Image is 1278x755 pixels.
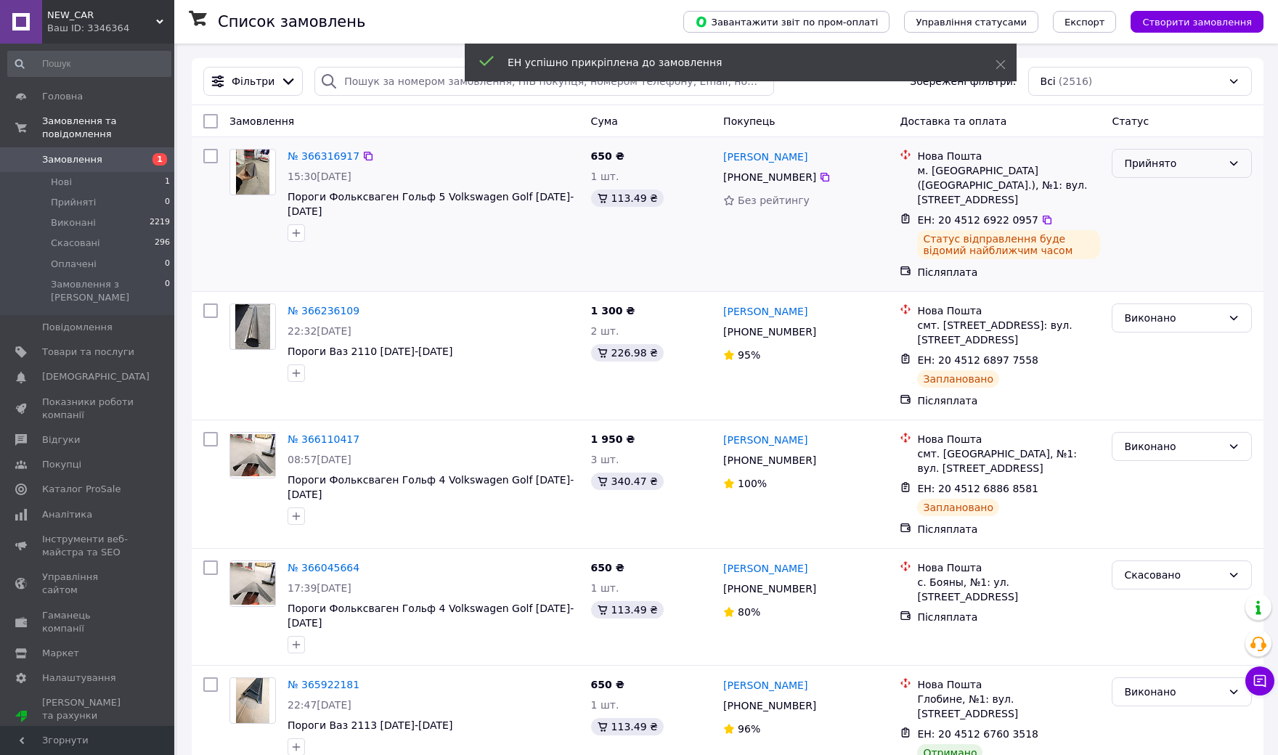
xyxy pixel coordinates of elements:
button: Створити замовлення [1131,11,1263,33]
input: Пошук [7,51,171,77]
div: смт. [STREET_ADDRESS]: вул. [STREET_ADDRESS] [917,318,1100,347]
a: № 366316917 [288,150,359,162]
span: Замовлення з [PERSON_NAME] [51,278,165,304]
span: 1 шт. [591,699,619,711]
span: Нові [51,176,72,189]
span: 15:30[DATE] [288,171,351,182]
span: 1 [152,153,167,166]
span: Управління статусами [916,17,1027,28]
div: [PHONE_NUMBER] [720,695,819,716]
img: Фото товару [230,563,275,605]
span: NEW_CAR [47,9,156,22]
span: 0 [165,196,170,209]
img: Фото товару [236,150,270,195]
div: ЕН успішно прикріплена до замовлення [508,55,959,70]
a: Пороги Ваз 2113 [DATE]-[DATE] [288,719,452,731]
span: 1 шт. [591,171,619,182]
span: 296 [155,237,170,250]
span: 0 [165,278,170,304]
div: 113.49 ₴ [591,189,664,207]
a: [PERSON_NAME] [723,678,807,693]
div: [PHONE_NUMBER] [720,167,819,187]
span: 1 300 ₴ [591,305,635,317]
span: Cума [591,115,618,127]
span: Замовлення [229,115,294,127]
a: Фото товару [229,677,276,724]
span: ЕН: 20 4512 6897 7558 [917,354,1038,366]
img: Фото товару [236,678,270,723]
span: Прийняті [51,196,96,209]
div: 113.49 ₴ [591,718,664,735]
a: [PERSON_NAME] [723,150,807,164]
span: 95% [738,349,760,361]
div: с. Бояны, №1: ул. [STREET_ADDRESS] [917,575,1100,604]
div: 113.49 ₴ [591,601,664,619]
div: Нова Пошта [917,149,1100,163]
a: № 366110417 [288,433,359,445]
div: Виконано [1124,310,1222,326]
span: Завантажити звіт по пром-оплаті [695,15,878,28]
div: Глобине, №1: вул. [STREET_ADDRESS] [917,692,1100,721]
div: [PHONE_NUMBER] [720,579,819,599]
a: Фото товару [229,560,276,607]
span: ЕН: 20 4512 6760 3518 [917,728,1038,740]
div: [PHONE_NUMBER] [720,322,819,342]
img: Фото товару [230,434,275,477]
span: Покупець [723,115,775,127]
div: Післяплата [917,610,1100,624]
span: Створити замовлення [1142,17,1252,28]
div: Післяплата [917,522,1100,536]
span: 2 шт. [591,325,619,337]
span: (2516) [1059,75,1093,87]
span: Каталог ProSale [42,483,121,496]
div: м. [GEOGRAPHIC_DATA] ([GEOGRAPHIC_DATA].), №1: вул. [STREET_ADDRESS] [917,163,1100,207]
span: Без рейтингу [738,195,810,206]
span: Всі [1041,74,1056,89]
span: 96% [738,723,760,735]
div: 226.98 ₴ [591,344,664,362]
div: Скасовано [1124,567,1222,583]
div: смт. [GEOGRAPHIC_DATA], №1: вул. [STREET_ADDRESS] [917,446,1100,476]
a: № 366236109 [288,305,359,317]
a: [PERSON_NAME] [723,561,807,576]
span: Виконані [51,216,96,229]
span: Пороги Фольксваген Гольф 4 Volkswagen Golf [DATE]-[DATE] [288,603,574,629]
span: 08:57[DATE] [288,454,351,465]
div: Prom мікс 1 000 [42,723,134,736]
span: Аналітика [42,508,92,521]
span: 1 шт. [591,582,619,594]
span: [DEMOGRAPHIC_DATA] [42,370,150,383]
a: [PERSON_NAME] [723,304,807,319]
div: Ваш ID: 3346364 [47,22,174,35]
a: Пороги Ваз 2110 [DATE]-[DATE] [288,346,452,357]
span: Скасовані [51,237,100,250]
span: 1 [165,176,170,189]
div: Нова Пошта [917,432,1100,446]
span: Статус [1112,115,1149,127]
span: 0 [165,258,170,271]
a: Пороги Фольксваген Гольф 5 Volkswagen Golf [DATE]-[DATE] [288,191,574,217]
div: Нова Пошта [917,560,1100,575]
span: 17:39[DATE] [288,582,351,594]
span: Оплачені [51,258,97,271]
span: Інструменти веб-майстра та SEO [42,533,134,559]
span: 1 950 ₴ [591,433,635,445]
div: [PHONE_NUMBER] [720,450,819,470]
span: Замовлення [42,153,102,166]
span: Маркет [42,647,79,660]
div: Заплановано [917,499,999,516]
span: Експорт [1065,17,1105,28]
div: Нова Пошта [917,677,1100,692]
span: 650 ₴ [591,679,624,690]
a: Фото товару [229,303,276,350]
a: Фото товару [229,432,276,478]
div: Виконано [1124,684,1222,700]
span: Показники роботи компанії [42,396,134,422]
a: № 366045664 [288,562,359,574]
a: [PERSON_NAME] [723,433,807,447]
button: Управління статусами [904,11,1038,33]
img: Фото товару [235,304,271,349]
